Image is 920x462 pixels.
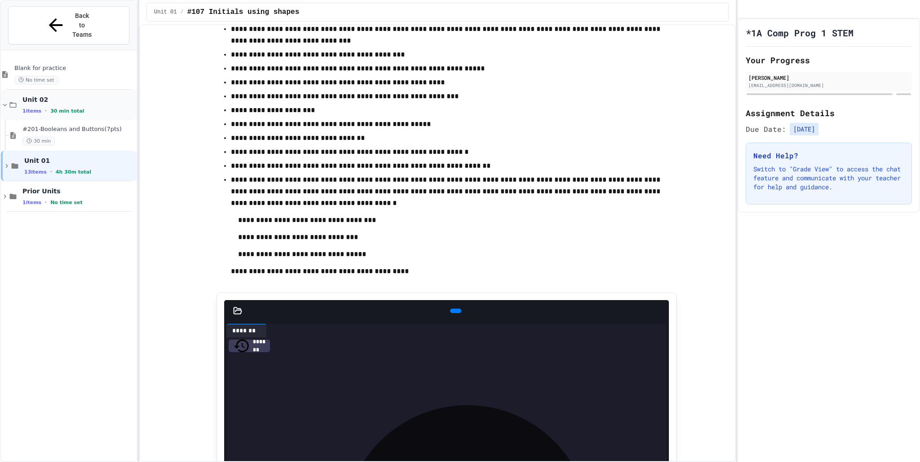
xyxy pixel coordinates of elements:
[8,6,129,44] button: Back to Teams
[790,123,818,135] span: [DATE]
[24,157,135,165] span: Unit 01
[22,200,41,205] span: 1 items
[22,126,135,133] span: #201-Booleans and Buttons(7pts)
[748,82,909,89] div: [EMAIL_ADDRESS][DOMAIN_NAME]
[187,7,300,17] span: #107 Initials using shapes
[746,107,912,119] h2: Assignment Details
[180,9,183,16] span: /
[753,150,904,161] h3: Need Help?
[14,76,58,84] span: No time set
[748,74,909,82] div: [PERSON_NAME]
[50,108,84,114] span: 30 min total
[50,168,52,175] span: •
[50,200,83,205] span: No time set
[45,107,47,114] span: •
[746,124,786,135] span: Due Date:
[22,137,55,145] span: 30 min
[24,169,47,175] span: 13 items
[14,65,135,72] span: Blank for practice
[45,199,47,206] span: •
[22,96,135,104] span: Unit 02
[22,187,135,195] span: Prior Units
[746,54,912,66] h2: Your Progress
[71,11,93,39] span: Back to Teams
[154,9,177,16] span: Unit 01
[753,165,904,192] p: Switch to "Grade View" to access the chat feature and communicate with your teacher for help and ...
[22,108,41,114] span: 1 items
[56,169,91,175] span: 4h 30m total
[746,26,854,39] h1: *1A Comp Prog 1 STEM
